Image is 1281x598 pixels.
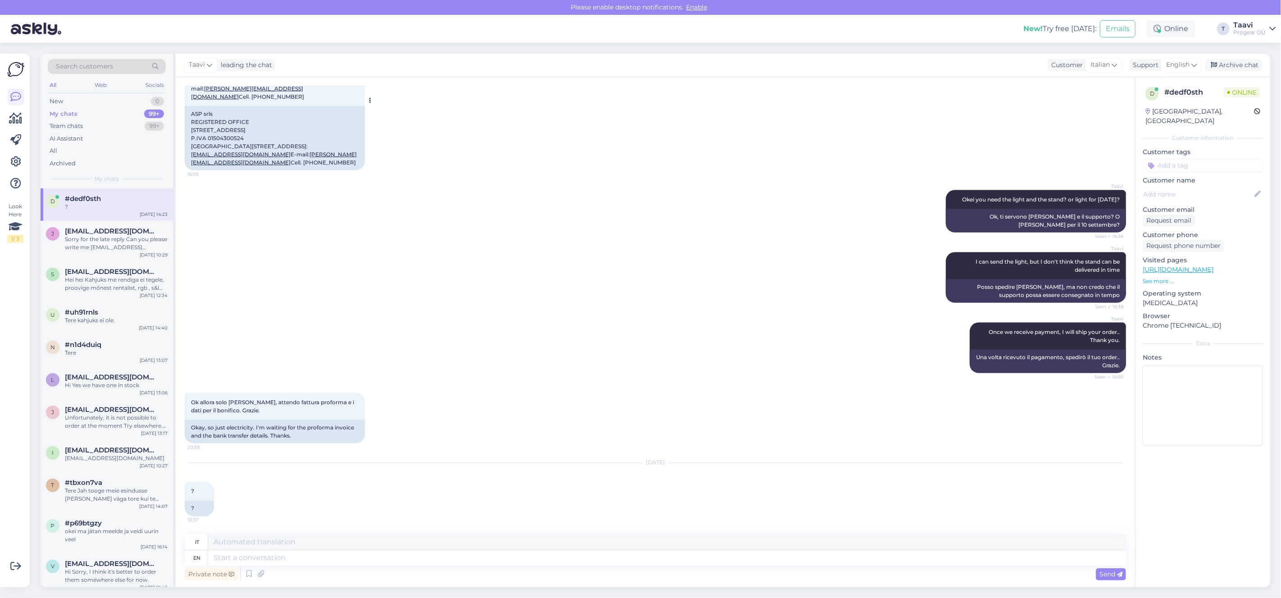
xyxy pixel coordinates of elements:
div: ? [185,501,214,516]
div: Customer information [1143,134,1263,142]
span: My chats [95,175,119,183]
div: [DATE] 13:06 [140,389,168,396]
span: t [51,482,55,488]
div: Unfortunately, it is not possible to order at the moment Try elsewhere. Sorry [65,414,168,430]
div: Okay, so just electricity. I'm waiting for the proforma invoice and the bank transfer details. Th... [185,420,365,443]
span: #n1d4duiq [65,341,101,349]
span: lef4545@gmail.com [65,373,159,381]
p: Browser [1143,311,1263,321]
a: TaaviProgear OÜ [1233,22,1276,36]
span: ? [191,488,194,495]
div: Hi Yes we have one in stock [65,381,168,389]
div: Team chats [50,122,83,131]
div: Progear OÜ [1233,29,1266,36]
p: Operating system [1143,289,1263,298]
span: v [51,563,55,570]
span: Okei you need the light and the stand? or light for [DATE]? [962,196,1120,203]
span: Ok allora solo [PERSON_NAME], attendo fattura proforma e i dati per il bonifico. Grazie. [191,399,355,414]
span: s [51,271,55,278]
div: AI Assistant [50,134,83,143]
div: Archived [50,159,76,168]
span: Taavi [189,60,205,70]
div: 99+ [144,110,164,119]
span: Taavi [1090,245,1123,252]
div: [DATE] [185,459,1126,467]
div: Request phone number [1143,240,1224,252]
div: Posso spedire [PERSON_NAME], ma non credo che il supporto possa essere consegnato in tempo [946,279,1126,303]
span: l [51,376,55,383]
div: 99+ [145,122,164,131]
span: 20:58 [187,444,221,451]
p: Customer email [1143,205,1263,215]
span: u [50,311,55,318]
div: Sorry for the late reply Can you please write me [EMAIL_ADDRESS][DOMAIN_NAME] and but your info w... [65,235,168,251]
a: [URL][DOMAIN_NAME] [1143,265,1213,274]
p: Notes [1143,353,1263,362]
span: English [1166,60,1190,70]
span: i [52,449,54,456]
span: Seen ✓ 16:36 [1090,233,1123,240]
div: Customer [1048,60,1083,70]
span: d [50,198,55,205]
div: Look Here [7,202,23,243]
div: 0 [151,97,164,106]
div: Tere kahjuks ei ole. [65,316,168,324]
div: Hi Sorry, I think it's better to order them somewhere else for now. [65,568,168,584]
p: Customer name [1143,176,1263,185]
div: Taavi [1233,22,1266,29]
div: [DATE] 14:40 [139,324,168,331]
div: Extra [1143,339,1263,347]
div: [GEOGRAPHIC_DATA], [GEOGRAPHIC_DATA] [1145,107,1254,126]
div: leading the chat [217,60,272,70]
span: #uh91rnls [65,308,98,316]
span: Search customers [56,62,113,71]
div: T [1217,23,1230,35]
div: My chats [50,110,77,119]
span: juri.podolski@mail.ru [65,406,159,414]
span: d [1150,90,1154,97]
span: Seen ✓ 16:38 [1090,303,1123,310]
div: [DATE] 14:23 [140,211,168,218]
div: [DATE] 13:17 [141,430,168,437]
span: jramas321@gmail.com [65,227,159,235]
span: Send [1099,570,1122,578]
span: n [50,344,55,351]
span: Seen ✓ 16:50 [1090,374,1123,380]
div: Tere Jah tooge meie esindusse [PERSON_NAME] väga tore kui te enne täidaksete ka avalduse ära. [UR... [65,487,168,503]
div: All [48,79,58,91]
b: New! [1023,24,1043,33]
span: 16:05 [187,171,221,178]
div: Request email [1143,215,1195,227]
p: Visited pages [1143,256,1263,265]
span: j [51,409,54,415]
div: Tere [65,349,168,357]
div: Private note [185,568,238,580]
div: All [50,146,57,155]
input: Add name [1143,189,1253,199]
span: Taavi [1090,315,1123,322]
div: ? [65,203,168,211]
div: # dedf0sth [1164,87,1224,98]
span: vlukawski@gmail.com [65,560,159,568]
div: Hei hei Kahjuks me rendiga ei tegele, proovige mõnest rentalist, rgb , s&l consept , eventech , e... [65,276,168,292]
img: Askly Logo [7,61,24,78]
div: Socials [144,79,166,91]
span: Online [1224,87,1260,97]
div: [EMAIL_ADDRESS][DOMAIN_NAME] [65,454,168,462]
span: Once we receive payment, I will ship your order.. Thank you. [989,329,1120,343]
div: Web [93,79,109,91]
p: Chrome [TECHNICAL_ID] [1143,321,1263,330]
span: #tbxon7va [65,479,102,487]
div: okei ma jätan meelde ja veidi uurin veel [65,527,168,543]
div: [DATE] 16:46 [140,584,168,591]
p: Customer phone [1143,230,1263,240]
span: Enable [684,3,710,11]
div: Ok, ti servono [PERSON_NAME] e il supporto? O [PERSON_NAME] per il 10 settembre? [946,209,1126,233]
div: Try free [DATE]: [1023,23,1096,34]
span: I can send the light, but I don't think the stand can be delivered in time [976,258,1121,273]
div: [DATE] 13:07 [140,357,168,364]
div: New [50,97,63,106]
div: it [195,534,199,550]
a: [EMAIL_ADDRESS][DOMAIN_NAME] [191,151,291,158]
div: [DATE] 14:07 [139,503,168,510]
